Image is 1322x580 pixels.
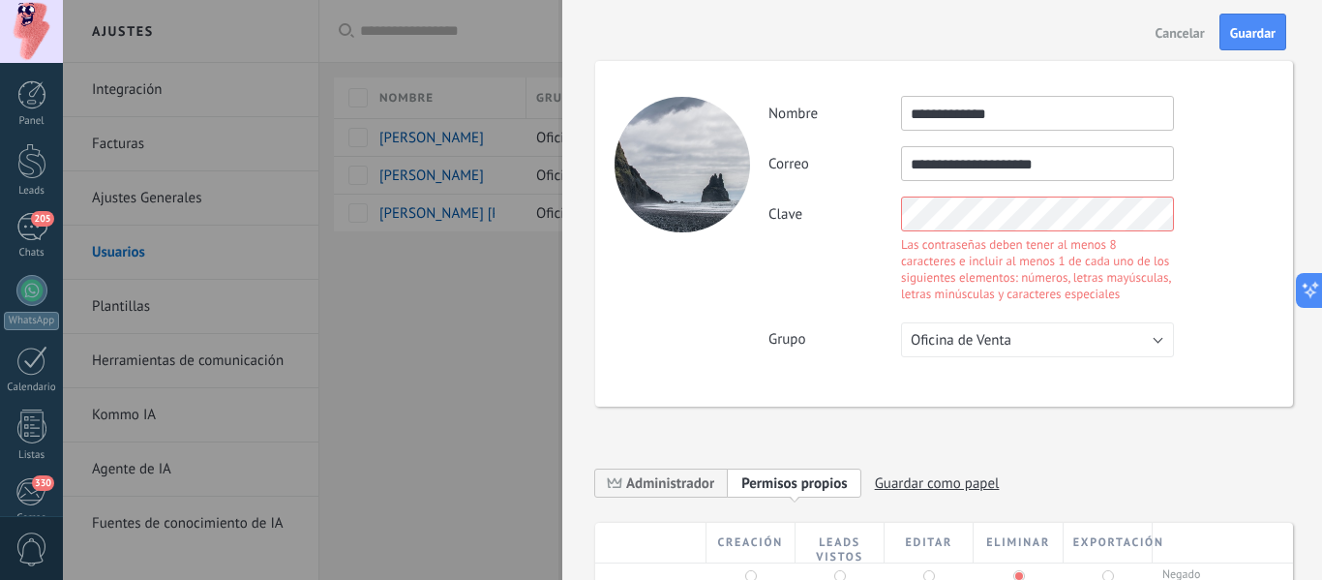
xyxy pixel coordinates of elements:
[595,468,728,498] span: Administrador
[796,523,885,563] div: Leads vistos
[911,331,1011,350] span: Oficina de Venta
[768,205,901,224] label: Clave
[32,475,54,491] span: 330
[1219,14,1286,50] button: Guardar
[1156,26,1205,40] span: Cancelar
[974,523,1063,563] div: Eliminar
[4,312,59,330] div: WhatsApp
[768,105,901,123] label: Nombre
[1230,26,1276,40] span: Guardar
[4,115,60,128] div: Panel
[626,474,714,493] span: Administrador
[4,247,60,259] div: Chats
[1148,16,1213,47] button: Cancelar
[901,236,1174,302] div: Las contraseñas deben tener al menos 8 caracteres e incluir al menos 1 de cada uno de los siguien...
[4,512,60,525] div: Correo
[875,469,1000,499] span: Guardar como papel
[706,523,796,563] div: Creación
[768,155,901,173] label: Correo
[4,449,60,462] div: Listas
[741,474,848,493] span: Permisos propios
[4,185,60,198] div: Leads
[901,322,1174,357] button: Oficina de Venta
[768,330,901,349] label: Grupo
[728,468,861,498] span: Add new role
[4,382,60,394] div: Calendario
[1064,523,1153,563] div: Exportación
[31,211,53,227] span: 205
[885,523,974,563] div: Editar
